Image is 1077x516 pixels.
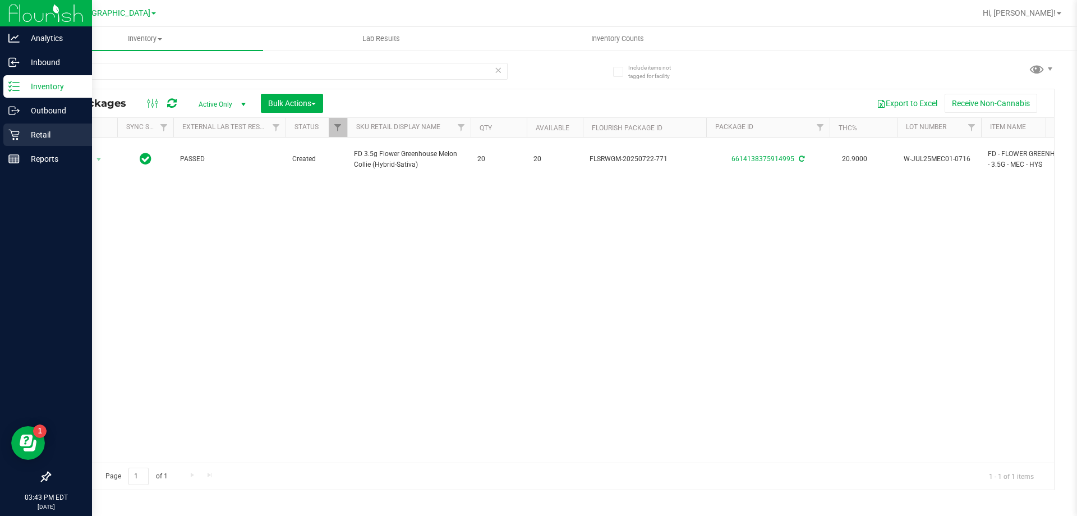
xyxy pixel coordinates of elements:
[128,468,149,485] input: 1
[182,123,270,131] a: External Lab Test Result
[261,94,323,113] button: Bulk Actions
[155,118,173,137] a: Filter
[963,118,981,137] a: Filter
[356,123,440,131] a: Sku Retail Display Name
[480,124,492,132] a: Qty
[628,63,684,80] span: Include items not tagged for facility
[499,27,735,51] a: Inventory Counts
[8,105,20,116] inline-svg: Outbound
[354,149,464,170] span: FD 3.5g Flower Greenhouse Melon Collie (Hybrid-Sativa)
[8,57,20,68] inline-svg: Inbound
[8,153,20,165] inline-svg: Reports
[5,492,87,503] p: 03:43 PM EDT
[92,152,106,167] span: select
[268,99,316,108] span: Bulk Actions
[592,124,662,132] a: Flourish Package ID
[49,63,508,80] input: Search Package ID, Item Name, SKU, Lot or Part Number...
[533,154,576,165] span: 20
[347,34,415,44] span: Lab Results
[988,149,1073,170] span: FD - FLOWER GREENHOUSE - 3.5G - MEC - HYS
[904,154,974,165] span: W-JUL25MEC01-0716
[20,56,87,69] p: Inbound
[73,8,150,18] span: [GEOGRAPHIC_DATA]
[797,155,804,163] span: Sync from Compliance System
[126,123,169,131] a: Sync Status
[20,31,87,45] p: Analytics
[20,104,87,117] p: Outbound
[58,97,137,109] span: All Packages
[536,124,569,132] a: Available
[8,81,20,92] inline-svg: Inventory
[990,123,1026,131] a: Item Name
[8,129,20,140] inline-svg: Retail
[27,34,263,44] span: Inventory
[836,151,873,167] span: 20.9000
[576,34,659,44] span: Inventory Counts
[983,8,1056,17] span: Hi, [PERSON_NAME]!
[20,80,87,93] p: Inventory
[27,27,263,51] a: Inventory
[869,94,945,113] button: Export to Excel
[180,154,279,165] span: PASSED
[96,468,177,485] span: Page of 1
[590,154,699,165] span: FLSRWGM-20250722-771
[294,123,319,131] a: Status
[11,426,45,460] iframe: Resource center
[980,468,1043,485] span: 1 - 1 of 1 items
[945,94,1037,113] button: Receive Non-Cannabis
[20,152,87,166] p: Reports
[452,118,471,137] a: Filter
[5,503,87,511] p: [DATE]
[494,63,502,77] span: Clear
[906,123,946,131] a: Lot Number
[329,118,347,137] a: Filter
[811,118,830,137] a: Filter
[715,123,753,131] a: Package ID
[292,154,340,165] span: Created
[33,424,47,438] iframe: Resource center unread badge
[731,155,794,163] a: 6614138375914995
[477,154,520,165] span: 20
[263,27,499,51] a: Lab Results
[20,128,87,141] p: Retail
[839,124,857,132] a: THC%
[140,151,151,167] span: In Sync
[8,33,20,44] inline-svg: Analytics
[267,118,286,137] a: Filter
